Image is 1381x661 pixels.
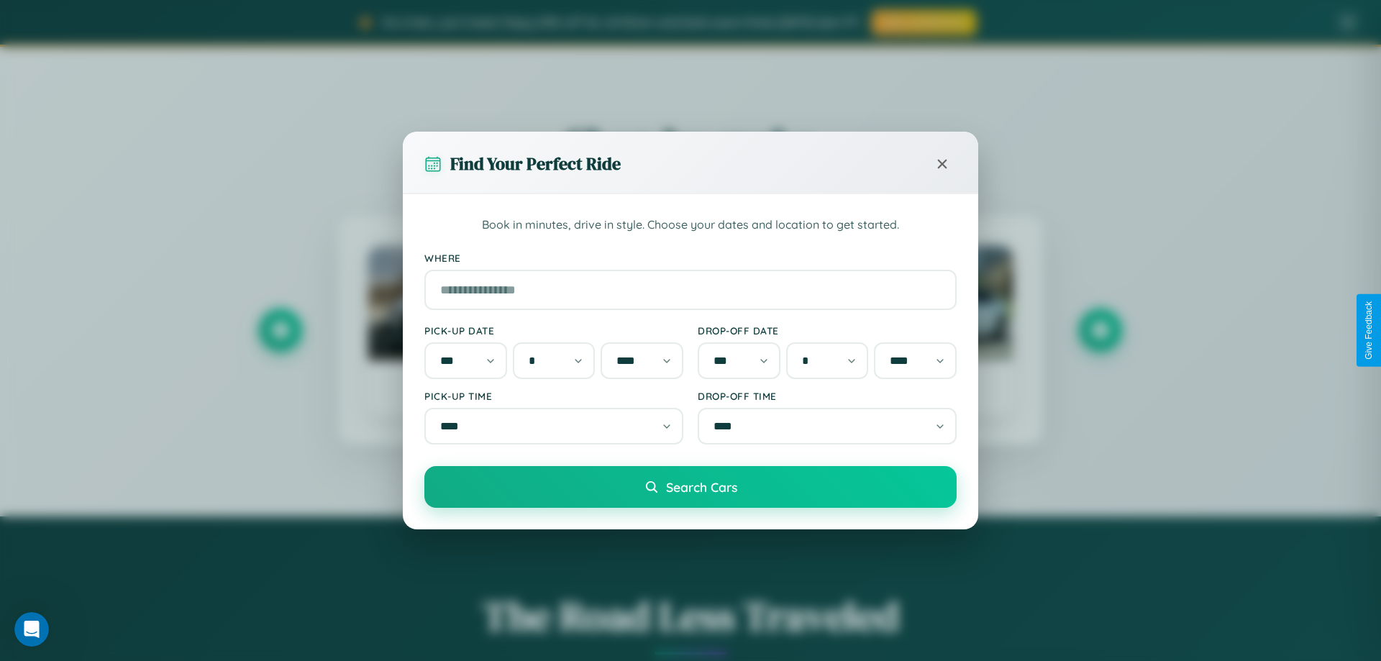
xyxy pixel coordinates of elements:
span: Search Cars [666,479,737,495]
h3: Find Your Perfect Ride [450,152,621,175]
label: Drop-off Date [698,324,957,337]
label: Drop-off Time [698,390,957,402]
p: Book in minutes, drive in style. Choose your dates and location to get started. [424,216,957,234]
label: Where [424,252,957,264]
label: Pick-up Date [424,324,683,337]
button: Search Cars [424,466,957,508]
label: Pick-up Time [424,390,683,402]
